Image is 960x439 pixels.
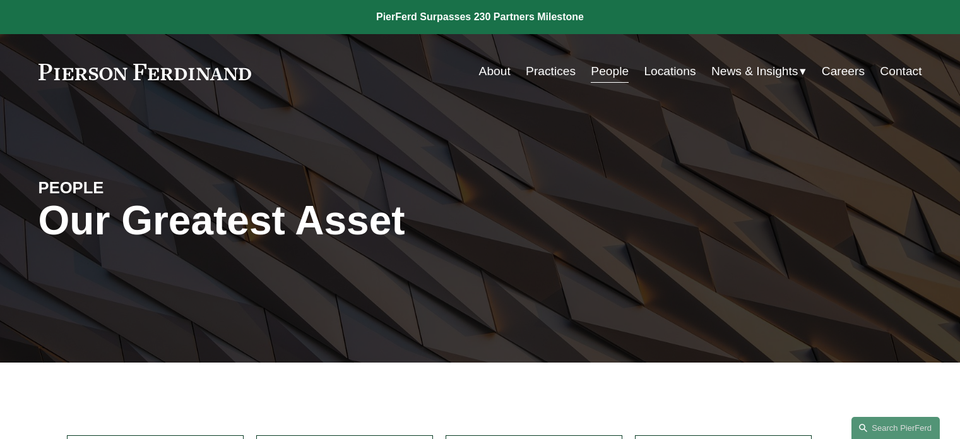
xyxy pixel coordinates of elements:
[851,417,940,439] a: Search this site
[711,59,807,83] a: folder dropdown
[479,59,511,83] a: About
[822,59,865,83] a: Careers
[711,61,798,83] span: News & Insights
[644,59,696,83] a: Locations
[39,177,259,198] h4: PEOPLE
[526,59,576,83] a: Practices
[880,59,921,83] a: Contact
[39,198,627,244] h1: Our Greatest Asset
[591,59,629,83] a: People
